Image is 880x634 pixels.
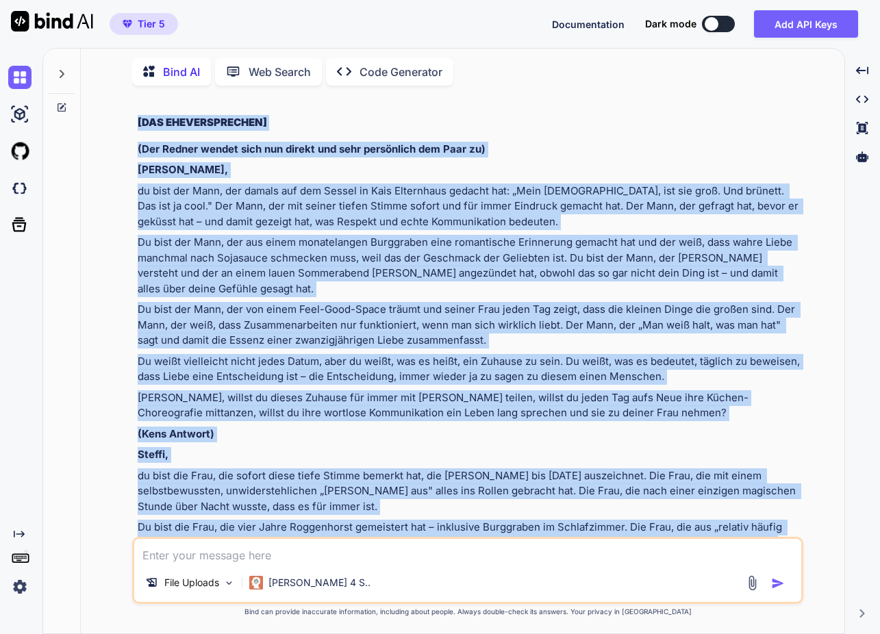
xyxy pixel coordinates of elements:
[223,577,235,589] img: Pick Models
[138,235,801,296] p: Du bist der Mann, der aus einem monatelangen Burggraben eine romantische Erinnerung gemacht hat u...
[268,576,370,589] p: [PERSON_NAME] 4 S..
[138,427,214,440] strong: (Kens Antwort)
[138,116,267,129] strong: [DAS EHEVERSPRECHEN]
[645,17,696,31] span: Dark mode
[138,302,801,348] p: Du bist der Mann, der von einem Feel-Good-Space träumt und seiner Frau jeden Tag zeigt, dass die ...
[138,354,801,385] p: Du weißt vielleicht nicht jedes Datum, aber du weißt, was es heißt, ein Zuhause zu sein. Du weißt...
[8,140,32,163] img: githubLight
[771,576,785,590] img: icon
[8,177,32,200] img: darkCloudIdeIcon
[249,64,311,80] p: Web Search
[138,390,801,421] p: [PERSON_NAME], willst du dieses Zuhause für immer mit [PERSON_NAME] teilen, willst du jeden Tag a...
[138,142,486,155] strong: (Der Redner wendet sich nun direkt und sehr persönlich dem Paar zu)
[754,10,858,38] button: Add API Keys
[138,468,801,515] p: du bist die Frau, die sofort diese tiefe Stimme bemerkt hat, die [PERSON_NAME] bis [DATE] auszeic...
[8,103,32,126] img: ai-studio
[249,576,263,589] img: Claude 4 Sonnet
[123,20,132,28] img: premium
[8,66,32,89] img: chat
[138,520,801,566] p: Du bist die Frau, die vier Jahre Roggenhorst gemeistert hat – inklusive Burggraben im Schlafzimme...
[360,64,442,80] p: Code Generator
[132,607,803,617] p: Bind can provide inaccurate information, including about people. Always double-check its answers....
[744,575,760,591] img: attachment
[138,183,801,230] p: du bist der Mann, der damals auf dem Sessel in Kais Elternhaus gedacht hat: „Mein [DEMOGRAPHIC_DA...
[164,576,219,589] p: File Uploads
[110,13,178,35] button: premiumTier 5
[552,18,625,30] span: Documentation
[163,64,200,80] p: Bind AI
[138,163,228,176] strong: [PERSON_NAME],
[8,575,32,598] img: settings
[11,11,93,31] img: Bind AI
[552,17,625,31] button: Documentation
[138,17,165,31] span: Tier 5
[138,448,168,461] strong: Steffi,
